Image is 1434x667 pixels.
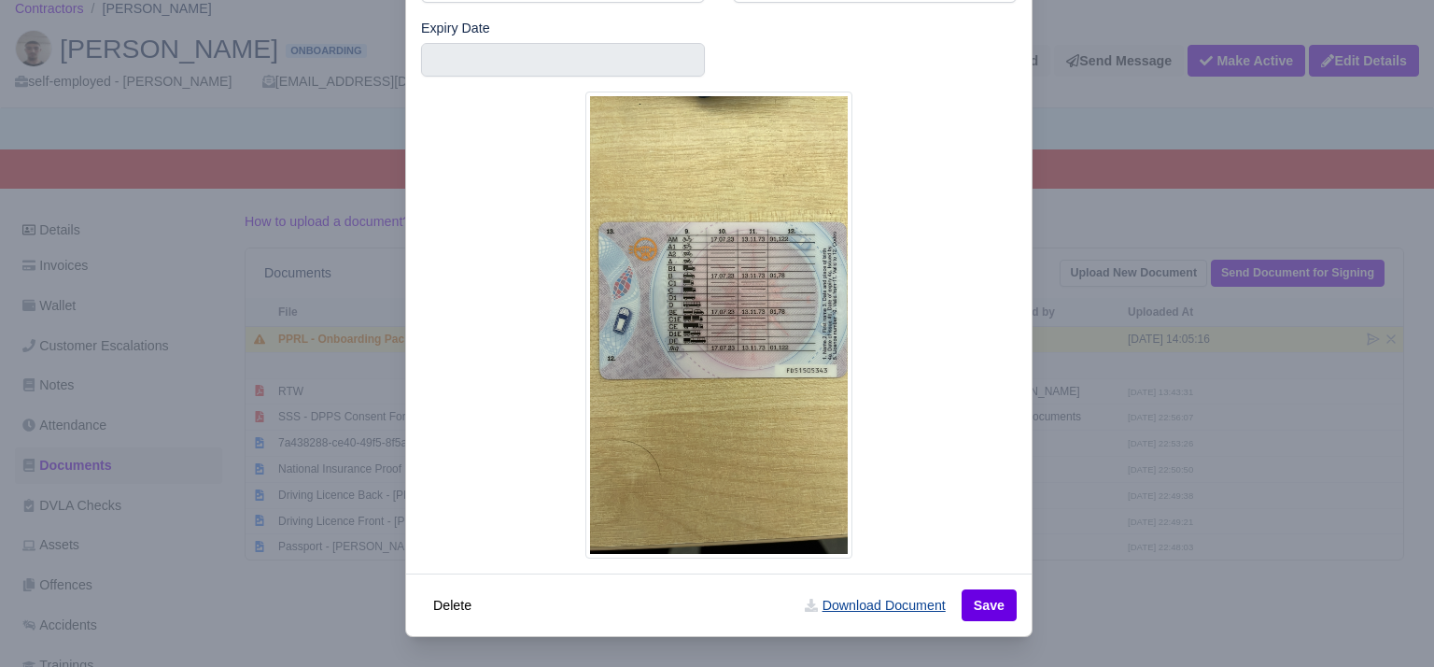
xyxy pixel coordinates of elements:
iframe: Chat Widget [1341,577,1434,667]
button: Delete [421,589,484,621]
a: Download Document [793,589,957,621]
button: Save [962,589,1017,621]
label: Expiry Date [421,18,490,39]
